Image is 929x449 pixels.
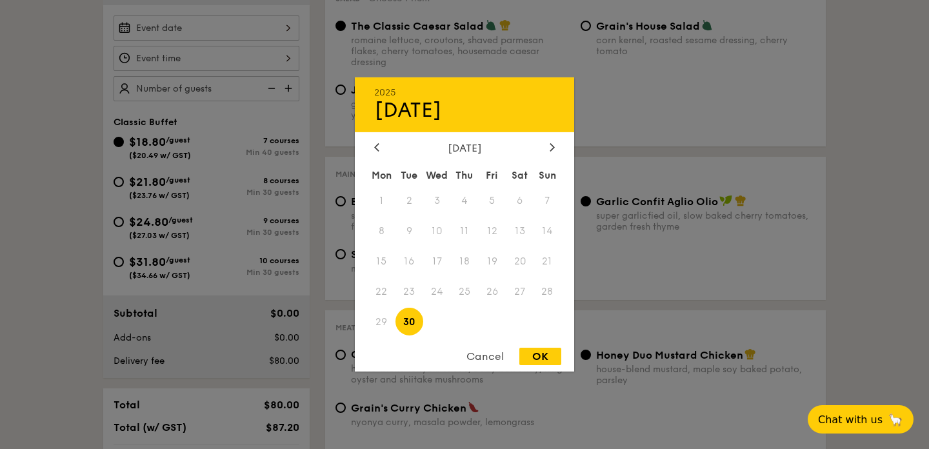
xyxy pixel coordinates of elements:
span: 26 [478,277,506,305]
span: 16 [395,248,423,275]
div: [DATE] [374,142,555,154]
div: Fri [478,164,506,187]
span: 19 [478,248,506,275]
span: 4 [451,187,479,215]
span: 21 [534,248,561,275]
span: 7 [534,187,561,215]
span: 3 [423,187,451,215]
span: Chat with us [818,414,883,426]
span: 8 [368,217,395,245]
div: Thu [451,164,479,187]
span: 10 [423,217,451,245]
span: 15 [368,248,395,275]
div: OK [519,348,561,365]
div: Sun [534,164,561,187]
span: 27 [506,277,534,305]
span: 11 [451,217,479,245]
span: 25 [451,277,479,305]
span: 24 [423,277,451,305]
div: Sat [506,164,534,187]
span: 2 [395,187,423,215]
span: 28 [534,277,561,305]
span: 17 [423,248,451,275]
span: 18 [451,248,479,275]
span: 20 [506,248,534,275]
span: 23 [395,277,423,305]
span: 30 [395,308,423,335]
span: 9 [395,217,423,245]
div: [DATE] [374,98,555,123]
span: 12 [478,217,506,245]
span: 14 [534,217,561,245]
span: 1 [368,187,395,215]
div: 2025 [374,87,555,98]
span: 6 [506,187,534,215]
span: 22 [368,277,395,305]
span: 29 [368,308,395,335]
div: Wed [423,164,451,187]
div: Tue [395,164,423,187]
div: Cancel [454,348,517,365]
span: 🦙 [888,412,903,427]
div: Mon [368,164,395,187]
span: 5 [478,187,506,215]
button: Chat with us🦙 [808,405,914,434]
span: 13 [506,217,534,245]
